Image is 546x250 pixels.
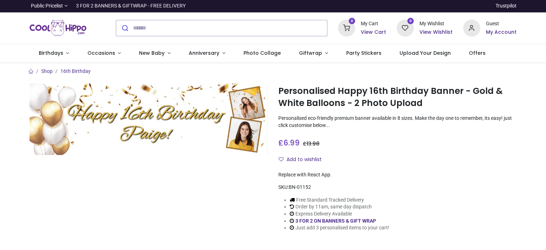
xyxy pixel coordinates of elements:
[361,29,386,36] a: View Cart
[243,49,281,57] span: Photo Collage
[39,49,63,57] span: Birthdays
[189,49,219,57] span: Anniversary
[290,203,389,211] li: Order by 11am, same day dispatch
[30,2,68,10] a: Public Pricelist
[496,2,516,10] a: Trustpilot
[278,154,328,166] button: Add to wishlistAdd to wishlist
[30,44,78,63] a: Birthdays
[469,49,486,57] span: Offers
[486,20,516,27] div: Guest
[139,49,165,57] span: New Baby
[338,25,355,30] a: 0
[290,197,389,204] li: Free Standard Tracked Delivery
[397,25,414,30] a: 0
[180,44,234,63] a: Anniversary
[400,49,451,57] span: Upload Your Design
[41,68,53,74] a: Shop
[290,44,337,63] a: Giftwrap
[60,68,91,74] a: 16th Birthday
[76,2,186,10] div: 3 FOR 2 BANNERS & GIFTWRAP - FREE DELIVERY
[306,140,320,147] span: 13.98
[303,140,320,147] span: £
[30,84,268,155] img: Personalised Happy 16th Birthday Banner - Gold & White Balloons - 2 Photo Upload
[130,44,180,63] a: New Baby
[295,218,376,224] a: 3 FOR 2 ON BANNERS & GIFT WRAP
[278,85,516,110] h1: Personalised Happy 16th Birthday Banner - Gold & White Balloons - 2 Photo Upload
[283,138,300,148] span: 6.99
[407,18,414,25] sup: 0
[346,49,381,57] span: Party Stickers
[278,115,516,129] p: Personalised eco-friendly premium banner available in 8 sizes. Make the day one to remember, its ...
[349,18,355,25] sup: 0
[289,184,311,190] span: BN-01152
[78,44,130,63] a: Occasions
[278,138,300,148] span: £
[361,20,386,27] div: My Cart
[279,157,284,162] i: Add to wishlist
[486,29,516,36] a: My Account
[419,20,453,27] div: My Wishlist
[31,2,63,10] span: Public Pricelist
[419,29,453,36] a: View Wishlist
[116,20,133,36] button: Submit
[278,184,516,191] div: SKU:
[30,18,86,38] img: Cool Hippo
[290,224,389,232] li: Just add 3 personalised items to your cart!
[30,18,86,38] a: Logo of Cool Hippo
[290,211,389,218] li: Express Delivery Available
[87,49,115,57] span: Occasions
[278,171,516,179] div: Replace with React App.
[299,49,322,57] span: Giftwrap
